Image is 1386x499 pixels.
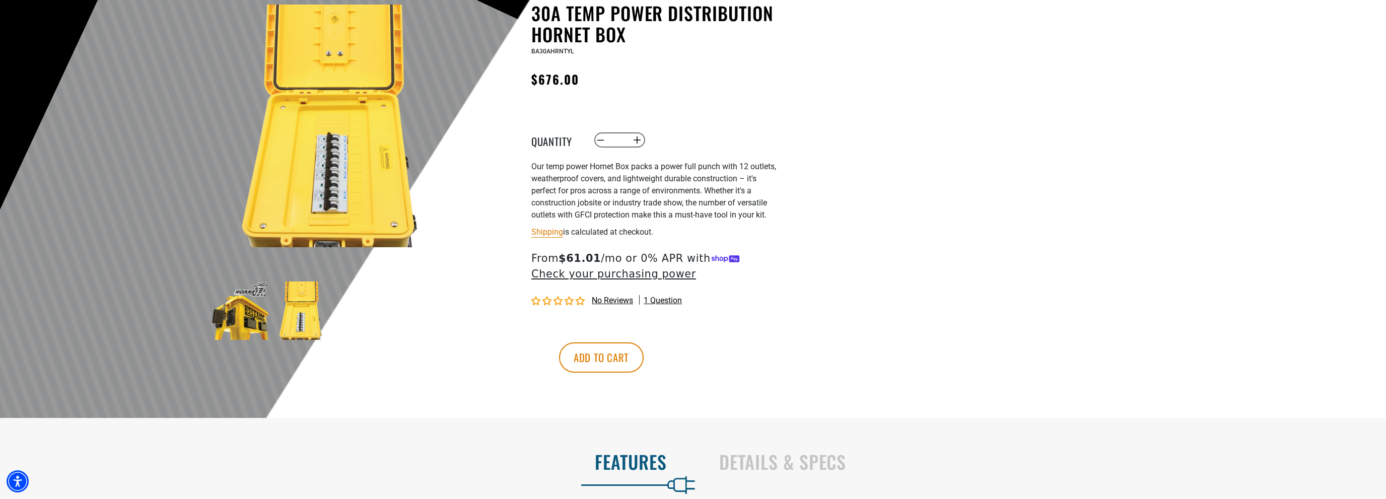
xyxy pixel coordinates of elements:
[592,296,633,305] span: No reviews
[531,70,580,88] span: $676.00
[531,48,574,55] span: BA30AHRNTYL
[531,3,778,45] h1: 30A Temp Power Distribution Hornet Box
[559,342,644,373] button: Add to cart
[531,133,582,147] label: Quantity
[531,227,563,237] a: Shipping
[7,470,29,492] div: Accessibility Menu
[21,451,667,472] h2: Features
[644,295,682,306] span: 1 question
[719,451,1365,472] h2: Details & Specs
[531,225,778,239] div: is calculated at checkout.
[531,297,587,306] span: 0.00 stars
[531,162,776,220] span: Our temp power Hornet Box packs a power full punch with 12 outlets, weatherproof covers, and ligh...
